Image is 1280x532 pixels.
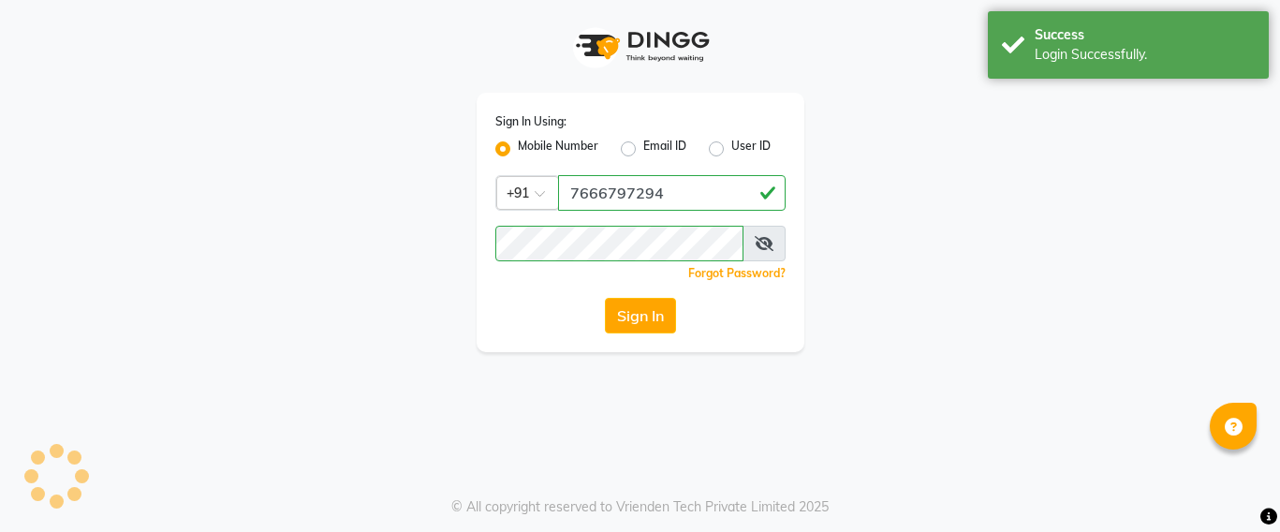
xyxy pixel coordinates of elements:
a: Forgot Password? [688,266,786,280]
button: Sign In [605,298,676,333]
label: Email ID [643,138,686,160]
img: logo1.svg [566,19,715,74]
label: User ID [731,138,771,160]
label: Mobile Number [518,138,598,160]
div: Success [1035,25,1255,45]
label: Sign In Using: [495,113,566,130]
input: Username [558,175,786,211]
div: Login Successfully. [1035,45,1255,65]
input: Username [495,226,743,261]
